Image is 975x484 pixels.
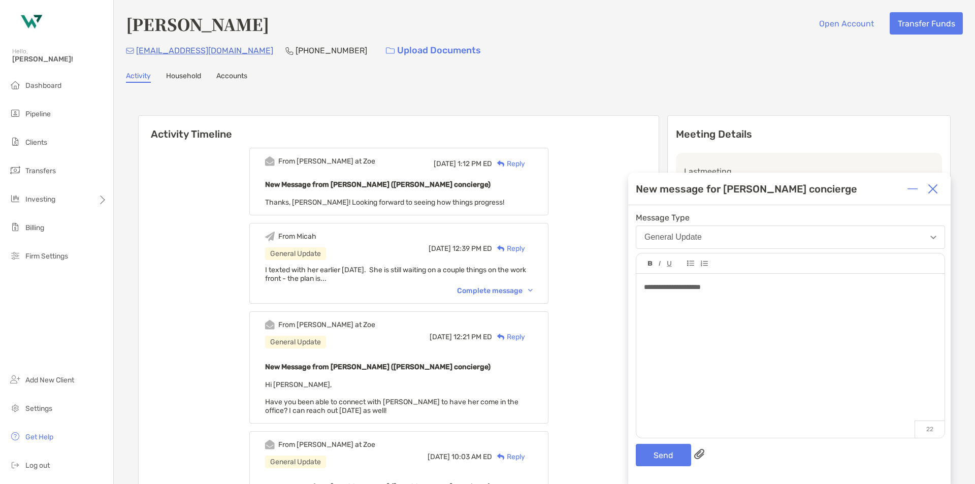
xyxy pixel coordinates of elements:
[676,128,942,141] p: Meeting Details
[458,159,492,168] span: 1:12 PM ED
[915,421,945,438] p: 22
[126,72,151,83] a: Activity
[928,184,938,194] img: Close
[636,225,945,249] button: General Update
[644,233,702,242] div: General Update
[492,243,525,254] div: Reply
[265,380,518,415] span: Hi [PERSON_NAME], Have you been able to connect with [PERSON_NAME] to have her come in the office...
[25,376,74,384] span: Add New Client
[296,44,367,57] p: [PHONE_NUMBER]
[528,289,533,292] img: Chevron icon
[12,4,49,41] img: Zoe Logo
[25,404,52,413] span: Settings
[9,430,21,442] img: get-help icon
[136,44,273,57] p: [EMAIL_ADDRESS][DOMAIN_NAME]
[700,261,708,267] img: Editor control icon
[25,110,51,118] span: Pipeline
[497,245,505,252] img: Reply icon
[25,252,68,261] span: Firm Settings
[9,249,21,262] img: firm-settings icon
[434,159,456,168] span: [DATE]
[9,459,21,471] img: logout icon
[667,261,672,267] img: Editor control icon
[636,183,857,195] div: New message for [PERSON_NAME] concierge
[890,12,963,35] button: Transfer Funds
[265,320,275,330] img: Event icon
[907,184,918,194] img: Expand or collapse
[386,47,395,54] img: button icon
[452,244,492,253] span: 12:39 PM ED
[265,266,526,283] span: I texted with her earlier [DATE]. She is still waiting on a couple things on the work front - the...
[492,451,525,462] div: Reply
[126,12,269,36] h4: [PERSON_NAME]
[139,116,659,140] h6: Activity Timeline
[430,333,452,341] span: [DATE]
[9,373,21,385] img: add_new_client icon
[278,320,375,329] div: From [PERSON_NAME] at Zoe
[451,453,492,461] span: 10:03 AM ED
[9,164,21,176] img: transfers icon
[497,160,505,167] img: Reply icon
[216,72,247,83] a: Accounts
[9,192,21,205] img: investing icon
[497,454,505,460] img: Reply icon
[265,363,491,371] b: New Message from [PERSON_NAME] ([PERSON_NAME] concierge)
[687,261,694,266] img: Editor control icon
[265,180,491,189] b: New Message from [PERSON_NAME] ([PERSON_NAME] concierge)
[25,81,61,90] span: Dashboard
[25,461,50,470] span: Log out
[9,107,21,119] img: pipeline icon
[126,48,134,54] img: Email Icon
[659,261,661,266] img: Editor control icon
[166,72,201,83] a: Household
[265,336,326,348] div: General Update
[25,223,44,232] span: Billing
[429,244,451,253] span: [DATE]
[25,167,56,175] span: Transfers
[930,236,936,239] img: Open dropdown arrow
[492,332,525,342] div: Reply
[648,261,653,266] img: Editor control icon
[453,333,492,341] span: 12:21 PM ED
[684,165,934,178] p: Last meeting
[25,195,55,204] span: Investing
[636,213,945,222] span: Message Type
[278,157,375,166] div: From [PERSON_NAME] at Zoe
[694,449,704,459] img: paperclip attachments
[9,221,21,233] img: billing icon
[9,402,21,414] img: settings icon
[278,232,316,241] div: From Micah
[265,232,275,241] img: Event icon
[497,334,505,340] img: Reply icon
[265,156,275,166] img: Event icon
[278,440,375,449] div: From [PERSON_NAME] at Zoe
[265,198,504,207] span: Thanks, [PERSON_NAME]! Looking forward to seeing how things progress!
[12,55,107,63] span: [PERSON_NAME]!
[379,40,487,61] a: Upload Documents
[492,158,525,169] div: Reply
[9,136,21,148] img: clients icon
[265,440,275,449] img: Event icon
[457,286,533,295] div: Complete message
[636,444,691,466] button: Send
[285,47,294,55] img: Phone Icon
[428,453,450,461] span: [DATE]
[9,79,21,91] img: dashboard icon
[265,247,326,260] div: General Update
[25,433,53,441] span: Get Help
[25,138,47,147] span: Clients
[811,12,882,35] button: Open Account
[265,456,326,468] div: General Update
